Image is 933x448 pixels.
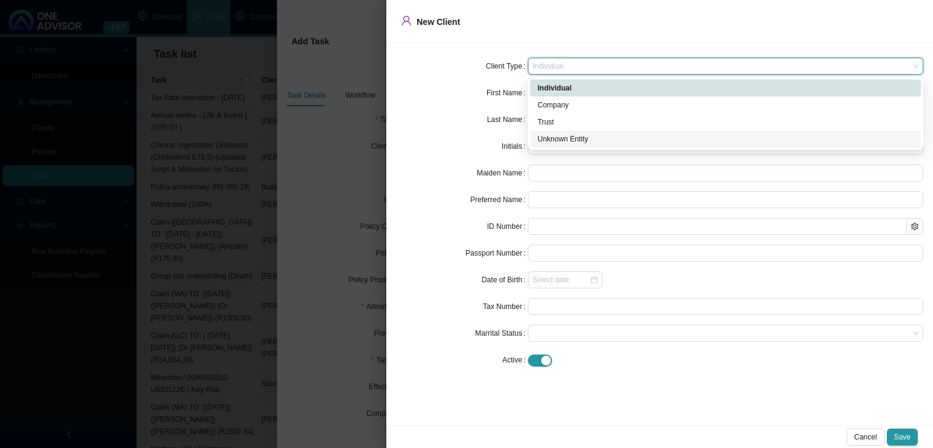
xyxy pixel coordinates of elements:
[533,58,918,74] span: Individual
[470,191,528,208] label: Preferred Name
[482,271,528,288] label: Date of Birth
[486,58,528,75] label: Client Type
[483,298,528,315] label: Tax Number
[530,97,921,114] div: Company
[538,116,914,128] div: Trust
[475,325,528,342] label: Marrital Status
[530,131,921,148] div: Unknown Entity
[530,114,921,131] div: Trust
[417,17,460,27] span: New Client
[502,351,528,368] label: Active
[477,165,528,182] label: Maiden Name
[538,82,914,94] div: Individual
[530,80,921,97] div: Individual
[854,431,877,443] span: Cancel
[911,223,918,230] span: setting
[887,429,918,446] button: Save
[533,274,589,286] input: Select date
[487,218,528,235] label: ID Number
[538,133,914,145] div: Unknown Entity
[847,429,884,446] button: Cancel
[502,138,528,155] label: Initials
[487,84,528,101] label: First Name
[894,431,911,443] span: Save
[538,99,914,111] div: Company
[401,15,412,26] span: user
[487,111,528,128] label: Last Name
[465,245,528,262] label: Passport Number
